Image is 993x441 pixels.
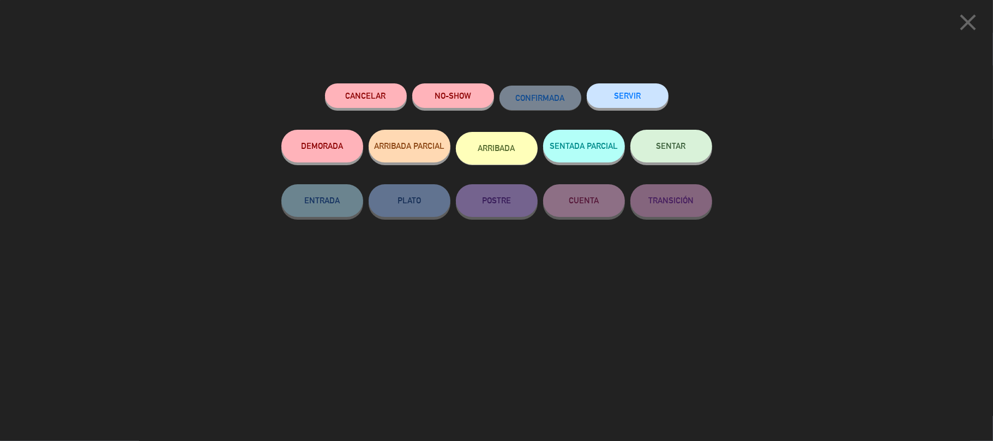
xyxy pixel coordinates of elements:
[281,184,363,217] button: ENTRADA
[630,130,712,162] button: SENTAR
[516,93,565,102] span: CONFIRMADA
[543,184,625,217] button: CUENTA
[369,184,450,217] button: PLATO
[456,132,538,165] button: ARRIBADA
[369,130,450,162] button: ARRIBADA PARCIAL
[325,83,407,108] button: Cancelar
[456,184,538,217] button: POSTRE
[657,141,686,150] span: SENTAR
[543,130,625,162] button: SENTADA PARCIAL
[412,83,494,108] button: NO-SHOW
[951,8,985,40] button: close
[630,184,712,217] button: TRANSICIÓN
[281,130,363,162] button: DEMORADA
[499,86,581,110] button: CONFIRMADA
[587,83,669,108] button: SERVIR
[374,141,444,150] span: ARRIBADA PARCIAL
[954,9,982,36] i: close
